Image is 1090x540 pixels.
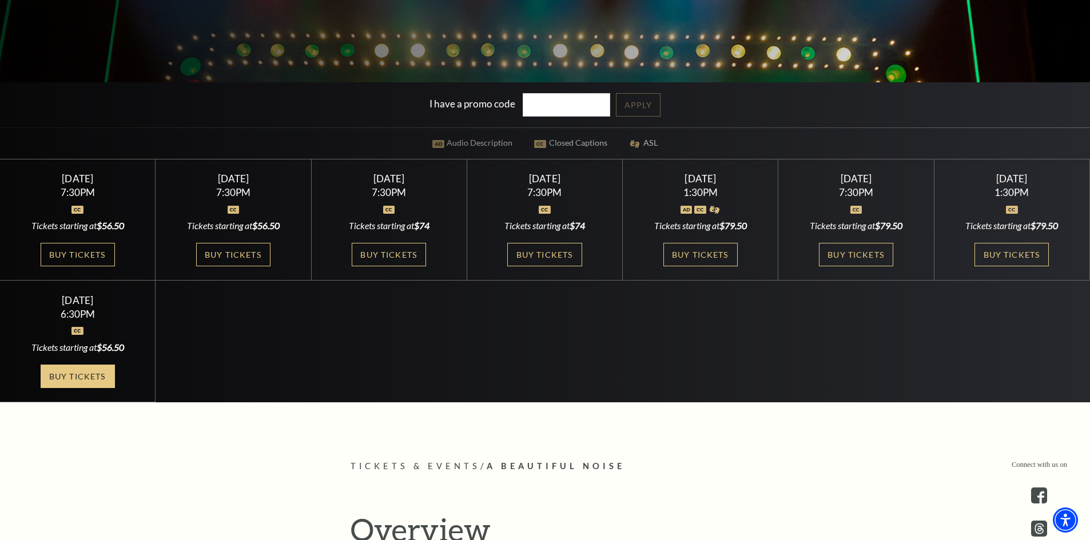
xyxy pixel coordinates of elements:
[429,98,515,110] label: I have a promo code
[948,187,1076,197] div: 1:30PM
[792,187,920,197] div: 7:30PM
[414,220,429,231] span: $74
[1031,220,1058,231] span: $79.50
[570,220,585,231] span: $74
[1012,459,1067,470] p: Connect with us on
[325,219,453,232] div: Tickets starting at
[252,220,280,231] span: $56.50
[41,365,115,388] a: Buy Tickets
[481,173,609,185] div: [DATE]
[41,243,115,266] a: Buy Tickets
[487,461,625,471] span: A Beautiful Noise
[325,173,453,185] div: [DATE]
[351,459,739,474] p: /
[663,243,738,266] a: Buy Tickets
[948,219,1076,232] div: Tickets starting at
[14,187,142,197] div: 7:30PM
[351,461,480,471] span: Tickets & Events
[1031,521,1047,537] a: threads.com - open in a new tab
[819,243,893,266] a: Buy Tickets
[14,341,142,354] div: Tickets starting at
[792,173,920,185] div: [DATE]
[507,243,582,266] a: Buy Tickets
[481,219,609,232] div: Tickets starting at
[14,294,142,306] div: [DATE]
[97,342,124,353] span: $56.50
[14,219,142,232] div: Tickets starting at
[792,219,920,232] div: Tickets starting at
[169,173,297,185] div: [DATE]
[974,243,1049,266] a: Buy Tickets
[97,220,124,231] span: $56.50
[637,187,765,197] div: 1:30PM
[948,173,1076,185] div: [DATE]
[196,243,270,266] a: Buy Tickets
[637,219,765,232] div: Tickets starting at
[719,220,747,231] span: $79.50
[169,187,297,197] div: 7:30PM
[352,243,426,266] a: Buy Tickets
[1031,487,1047,503] a: facebook - open in a new tab
[637,173,765,185] div: [DATE]
[169,219,297,232] div: Tickets starting at
[1053,507,1078,533] div: Accessibility Menu
[14,309,142,319] div: 6:30PM
[481,187,609,197] div: 7:30PM
[14,173,142,185] div: [DATE]
[325,187,453,197] div: 7:30PM
[875,220,902,231] span: $79.50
